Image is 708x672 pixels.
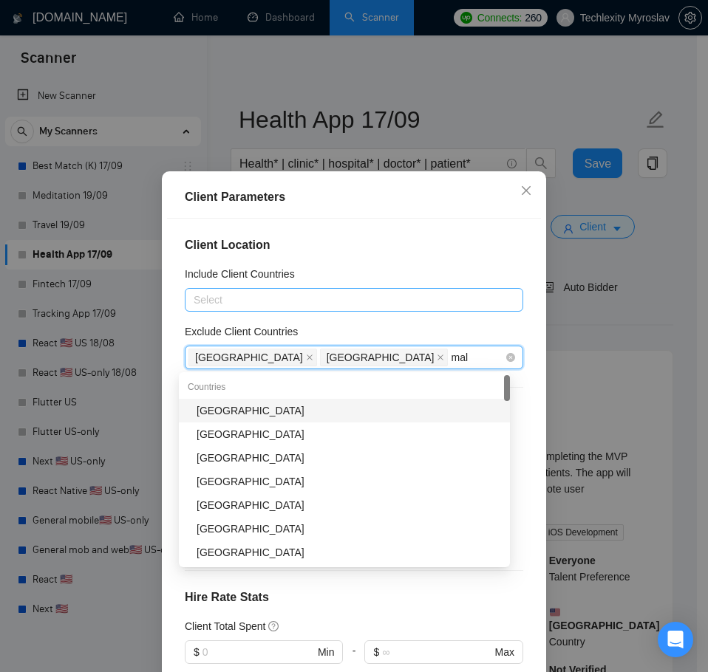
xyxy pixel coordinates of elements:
[179,470,510,493] div: Romania
[658,622,693,657] div: Open Intercom Messenger
[495,644,514,660] span: Max
[268,620,280,632] span: question-circle
[373,644,379,660] span: $
[188,349,317,366] span: India
[179,517,510,541] div: Oman
[197,402,501,419] div: [GEOGRAPHIC_DATA]
[179,422,510,446] div: Malaysia
[520,185,532,196] span: close
[185,236,523,254] h4: Client Location
[179,375,510,399] div: Countries
[197,497,501,513] div: [GEOGRAPHIC_DATA]
[506,171,546,211] button: Close
[195,349,303,366] span: [GEOGRAPHIC_DATA]
[506,353,515,362] span: close-circle
[437,354,444,361] span: close
[179,446,510,470] div: Denmark
[185,589,523,606] h4: Hire Rate Stats
[179,493,510,517] div: Malta
[185,323,298,340] h5: Exclude Client Countries
[197,473,501,490] div: [GEOGRAPHIC_DATA]
[185,266,295,282] h5: Include Client Countries
[318,644,335,660] span: Min
[185,188,523,206] div: Client Parameters
[179,399,510,422] div: Germany
[197,426,501,442] div: [GEOGRAPHIC_DATA]
[185,618,265,634] h5: Client Total Spent
[202,644,315,660] input: 0
[382,644,491,660] input: ∞
[327,349,435,366] span: [GEOGRAPHIC_DATA]
[179,541,510,564] div: Jamaica
[320,349,449,366] span: Pakistan
[197,450,501,466] div: [GEOGRAPHIC_DATA]
[306,354,313,361] span: close
[194,644,200,660] span: $
[197,544,501,560] div: [GEOGRAPHIC_DATA]
[197,521,501,537] div: [GEOGRAPHIC_DATA]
